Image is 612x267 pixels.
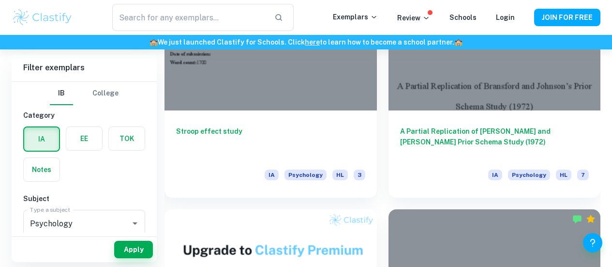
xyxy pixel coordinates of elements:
[24,158,60,181] button: Notes
[488,170,502,180] span: IA
[23,193,145,204] h6: Subject
[284,170,327,180] span: Psychology
[449,14,477,21] a: Schools
[92,82,119,105] button: College
[50,82,119,105] div: Filter type choice
[30,205,70,214] label: Type a subject
[583,233,602,252] button: Help and Feedback
[176,126,365,158] h6: Stroop effect study
[50,82,73,105] button: IB
[556,170,571,180] span: HL
[112,4,267,31] input: Search for any exemplars...
[149,38,158,46] span: 🏫
[12,54,157,81] h6: Filter exemplars
[12,8,73,27] img: Clastify logo
[577,170,589,180] span: 7
[496,14,515,21] a: Login
[508,170,550,180] span: Psychology
[114,241,153,258] button: Apply
[128,217,142,230] button: Open
[534,9,600,26] button: JOIN FOR FREE
[24,127,59,151] button: IA
[2,37,610,47] h6: We just launched Clastify for Schools. Click to learn how to become a school partner.
[397,13,430,23] p: Review
[66,127,102,150] button: EE
[454,38,463,46] span: 🏫
[400,126,589,158] h6: A Partial Replication of [PERSON_NAME] and [PERSON_NAME] Prior Schema Study (1972)
[572,214,582,224] img: Marked
[586,214,596,224] div: Premium
[109,127,145,150] button: TOK
[354,170,365,180] span: 3
[333,12,378,22] p: Exemplars
[265,170,279,180] span: IA
[332,170,348,180] span: HL
[305,38,320,46] a: here
[23,110,145,121] h6: Category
